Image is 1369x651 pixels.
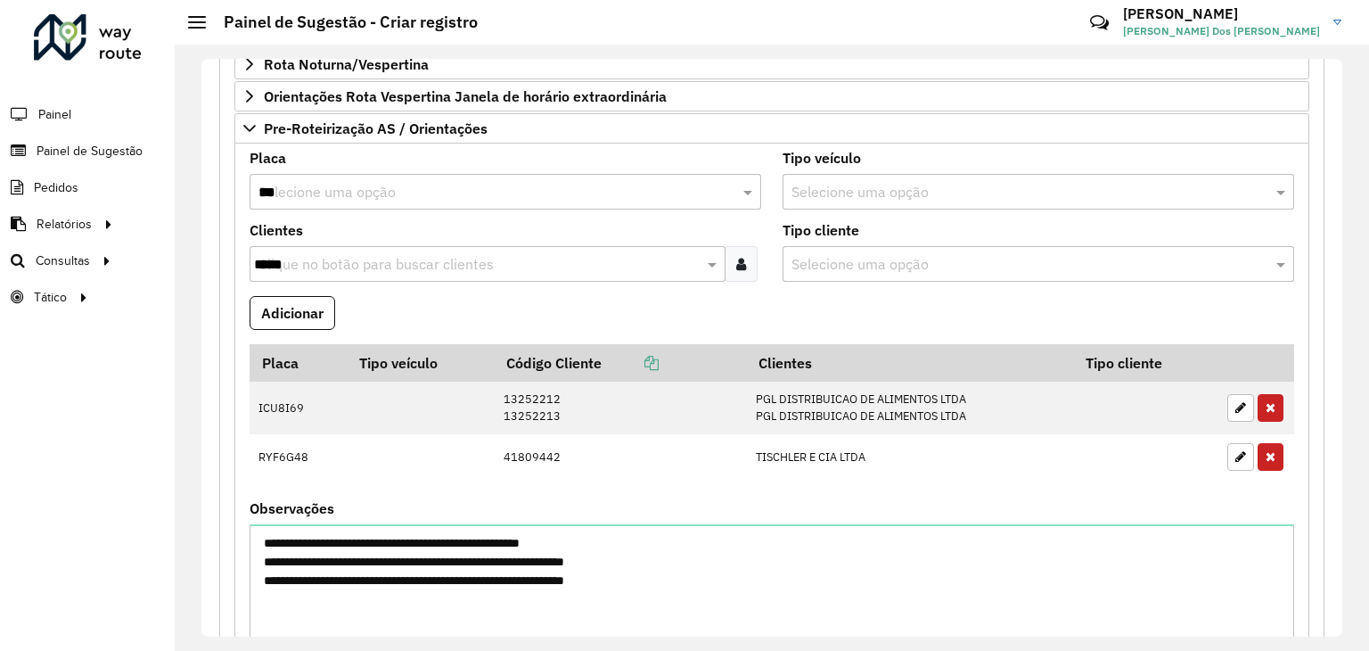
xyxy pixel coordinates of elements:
label: Observações [250,498,334,519]
td: PGL DISTRIBUICAO DE ALIMENTOS LTDA PGL DISTRIBUICAO DE ALIMENTOS LTDA [746,382,1073,434]
span: Painel [38,105,71,124]
th: Tipo veículo [347,344,494,382]
span: Tático [34,288,67,307]
td: ICU8I69 [250,382,347,434]
span: Orientações Rota Vespertina Janela de horário extraordinária [264,89,667,103]
td: TISCHLER E CIA LTDA [746,434,1073,481]
td: 13252212 13252213 [494,382,746,434]
th: Tipo cliente [1073,344,1217,382]
span: Pedidos [34,178,78,197]
span: Rota Noturna/Vespertina [264,57,429,71]
span: Painel de Sugestão [37,142,143,161]
label: Clientes [250,219,303,241]
span: Relatórios [37,215,92,234]
a: Contato Rápido [1080,4,1119,42]
a: Orientações Rota Vespertina Janela de horário extraordinária [234,81,1309,111]
td: 41809442 [494,434,746,481]
label: Tipo veículo [783,147,861,169]
a: Pre-Roteirização AS / Orientações [234,113,1309,144]
th: Código Cliente [494,344,746,382]
span: [PERSON_NAME] Dos [PERSON_NAME] [1123,23,1320,39]
th: Clientes [746,344,1073,382]
h2: Painel de Sugestão - Criar registro [206,12,478,32]
a: Rota Noturna/Vespertina [234,49,1309,79]
td: RYF6G48 [250,434,347,481]
h3: [PERSON_NAME] [1123,5,1320,22]
a: Copiar [602,354,659,372]
span: Pre-Roteirização AS / Orientações [264,121,488,136]
span: Consultas [36,251,90,270]
label: Placa [250,147,286,169]
label: Tipo cliente [783,219,859,241]
button: Adicionar [250,296,335,330]
th: Placa [250,344,347,382]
